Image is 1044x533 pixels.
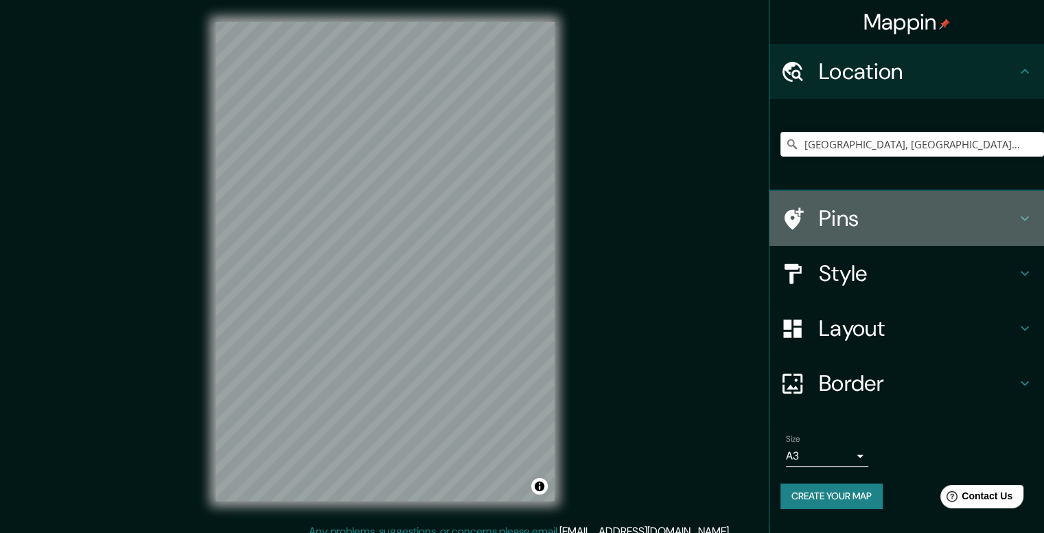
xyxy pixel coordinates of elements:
[819,205,1017,232] h4: Pins
[819,370,1017,397] h4: Border
[769,191,1044,246] div: Pins
[819,260,1017,287] h4: Style
[769,246,1044,301] div: Style
[819,315,1017,342] h4: Layout
[769,356,1044,411] div: Border
[939,19,950,30] img: pin-icon.png
[819,58,1017,85] h4: Location
[786,433,800,445] label: Size
[863,8,951,36] h4: Mappin
[780,484,883,509] button: Create your map
[216,22,555,501] canvas: Map
[531,478,548,495] button: Toggle attribution
[769,44,1044,99] div: Location
[769,301,1044,356] div: Layout
[786,445,868,467] div: A3
[922,479,1029,518] iframe: Help widget launcher
[780,132,1044,157] input: Pick your city or area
